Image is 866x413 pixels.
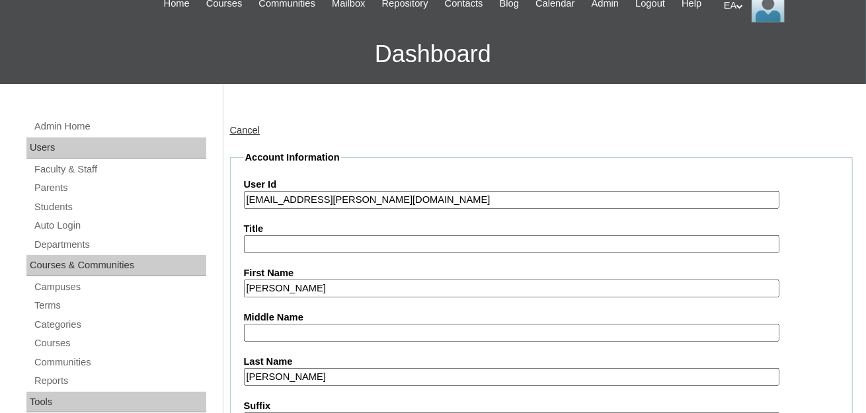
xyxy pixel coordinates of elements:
a: Campuses [33,279,206,295]
div: Tools [26,392,206,413]
a: Communities [33,354,206,371]
label: First Name [244,266,840,280]
a: Courses [33,335,206,352]
a: Students [33,199,206,215]
a: Faculty & Staff [33,161,206,178]
div: Courses & Communities [26,255,206,276]
a: Parents [33,180,206,196]
label: User Id [244,178,840,192]
a: Terms [33,297,206,314]
a: Auto Login [33,217,206,234]
label: Middle Name [244,311,840,324]
label: Title [244,222,840,236]
a: Reports [33,373,206,389]
label: Last Name [244,355,840,369]
a: Cancel [230,125,260,135]
h3: Dashboard [7,24,859,84]
legend: Account Information [244,151,341,165]
a: Departments [33,237,206,253]
div: Users [26,137,206,159]
a: Categories [33,317,206,333]
a: Admin Home [33,118,206,135]
label: Suffix [244,399,840,413]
